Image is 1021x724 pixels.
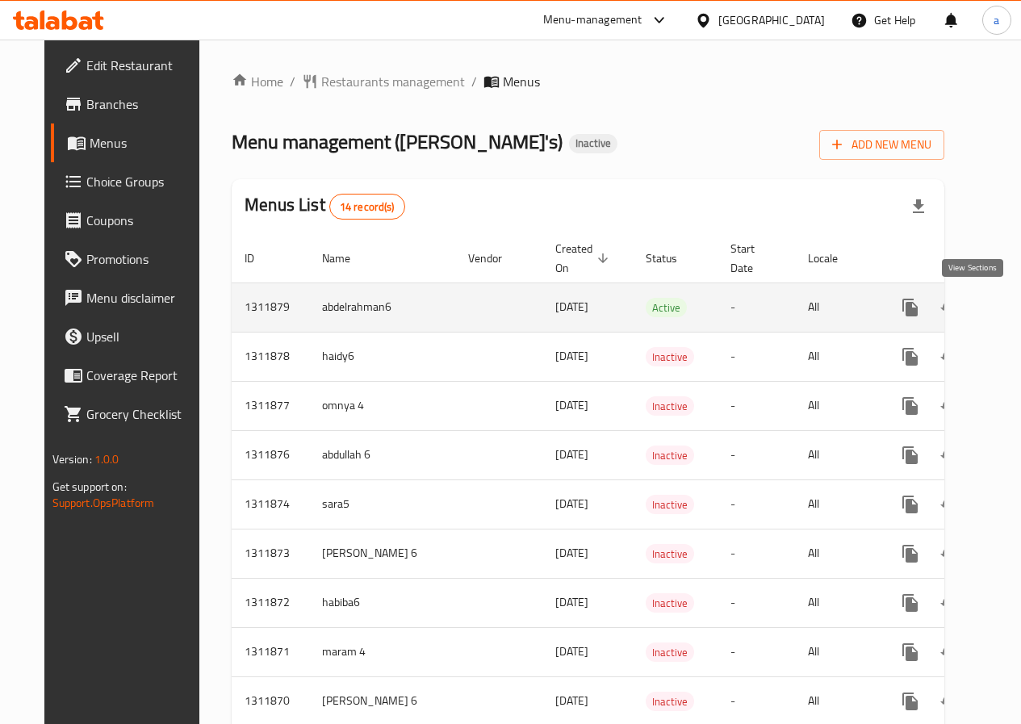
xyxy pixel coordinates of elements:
[555,239,613,278] span: Created On
[86,288,202,308] span: Menu disclaimer
[51,317,215,356] a: Upsell
[51,278,215,317] a: Menu disclaimer
[232,430,309,479] td: 1311876
[646,544,694,563] div: Inactive
[646,643,694,662] span: Inactive
[930,485,969,524] button: Change Status
[646,249,698,268] span: Status
[646,397,694,416] span: Inactive
[302,72,465,91] a: Restaurants management
[232,72,944,91] nav: breadcrumb
[808,249,859,268] span: Locale
[930,633,969,672] button: Change Status
[569,136,617,150] span: Inactive
[309,479,455,529] td: sara5
[86,56,202,75] span: Edit Restaurant
[930,436,969,475] button: Change Status
[718,11,825,29] div: [GEOGRAPHIC_DATA]
[232,381,309,430] td: 1311877
[555,641,588,662] span: [DATE]
[245,193,404,220] h2: Menus List
[555,395,588,416] span: [DATE]
[86,249,202,269] span: Promotions
[646,299,687,317] span: Active
[555,542,588,563] span: [DATE]
[718,332,795,381] td: -
[646,347,694,366] div: Inactive
[52,449,92,470] span: Version:
[232,72,283,91] a: Home
[309,282,455,332] td: abdelrahman6
[309,381,455,430] td: omnya 4
[90,133,202,153] span: Menus
[891,387,930,425] button: more
[569,134,617,153] div: Inactive
[718,282,795,332] td: -
[543,10,642,30] div: Menu-management
[891,485,930,524] button: more
[555,493,588,514] span: [DATE]
[232,123,563,160] span: Menu management ( [PERSON_NAME]'s )
[51,46,215,85] a: Edit Restaurant
[94,449,119,470] span: 1.0.0
[891,633,930,672] button: more
[994,11,999,29] span: a
[646,348,694,366] span: Inactive
[309,529,455,578] td: [PERSON_NAME] 6
[51,123,215,162] a: Menus
[899,187,938,226] div: Export file
[232,578,309,627] td: 1311872
[468,249,523,268] span: Vendor
[555,444,588,465] span: [DATE]
[321,72,465,91] span: Restaurants management
[930,584,969,622] button: Change Status
[309,430,455,479] td: abdullah 6
[930,337,969,376] button: Change Status
[795,332,878,381] td: All
[51,162,215,201] a: Choice Groups
[52,492,155,513] a: Support.OpsPlatform
[555,345,588,366] span: [DATE]
[832,135,931,155] span: Add New Menu
[51,201,215,240] a: Coupons
[86,211,202,230] span: Coupons
[718,529,795,578] td: -
[795,578,878,627] td: All
[891,534,930,573] button: more
[646,642,694,662] div: Inactive
[646,692,694,711] div: Inactive
[646,545,694,563] span: Inactive
[309,578,455,627] td: habiba6
[51,85,215,123] a: Branches
[930,387,969,425] button: Change Status
[891,337,930,376] button: more
[795,282,878,332] td: All
[891,584,930,622] button: more
[503,72,540,91] span: Menus
[232,479,309,529] td: 1311874
[86,172,202,191] span: Choice Groups
[555,690,588,711] span: [DATE]
[86,327,202,346] span: Upsell
[232,332,309,381] td: 1311878
[819,130,944,160] button: Add New Menu
[718,627,795,676] td: -
[51,395,215,433] a: Grocery Checklist
[51,356,215,395] a: Coverage Report
[646,594,694,613] span: Inactive
[51,240,215,278] a: Promotions
[930,682,969,721] button: Change Status
[795,479,878,529] td: All
[646,446,694,465] div: Inactive
[471,72,477,91] li: /
[646,298,687,317] div: Active
[52,476,127,497] span: Get support on:
[245,249,275,268] span: ID
[730,239,776,278] span: Start Date
[795,381,878,430] td: All
[891,288,930,327] button: more
[718,381,795,430] td: -
[646,693,694,711] span: Inactive
[309,627,455,676] td: maram 4
[555,296,588,317] span: [DATE]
